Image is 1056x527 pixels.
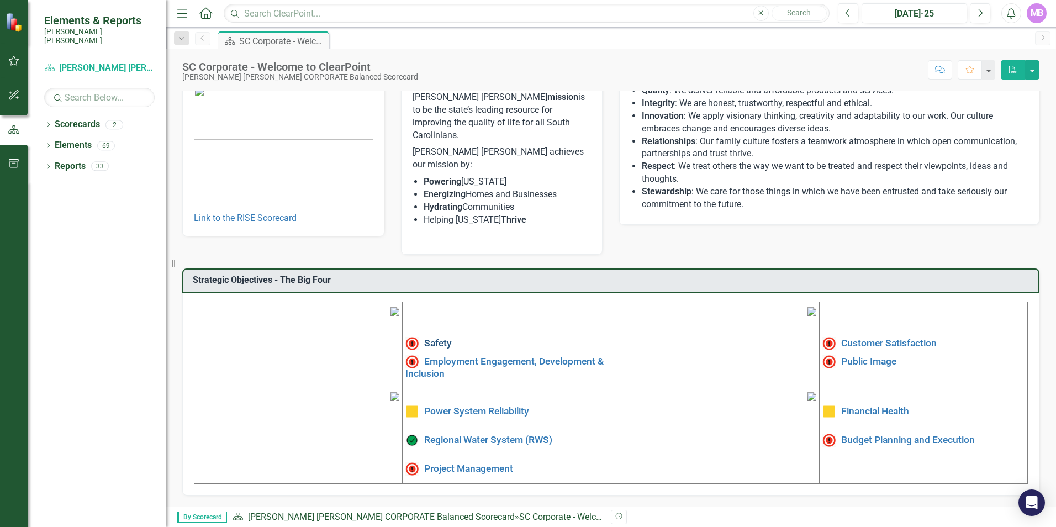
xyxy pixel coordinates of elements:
[424,463,513,474] a: Project Management
[822,434,836,447] img: Not Meeting Target
[233,511,603,524] div: »
[642,135,1028,161] li: : Our family culture fosters a teamwork atmosphere in which open communication, partnerships and ...
[642,85,669,96] strong: Quality
[413,144,592,173] p: [PERSON_NAME] [PERSON_NAME] achieves our mission by:
[405,462,419,476] img: Not Meeting Target
[193,275,1033,285] h3: Strategic Objectives - The Big Four
[405,355,604,378] a: Employment Engagement, Development & Inclusion
[841,355,896,366] a: Public Image
[405,405,419,418] img: Caution
[44,62,155,75] a: [PERSON_NAME] [PERSON_NAME] CORPORATE Balanced Scorecard
[519,512,666,522] div: SC Corporate - Welcome to ClearPoint
[642,136,695,146] strong: Relationships
[424,434,552,445] a: Regional Water System (RWS)
[413,91,592,144] p: [PERSON_NAME] [PERSON_NAME] is to be the state’s leading resource for improving the quality of li...
[642,186,1028,211] li: : We care for those things in which we have been entrusted and take seriously our commitment to t...
[44,88,155,107] input: Search Below...
[405,434,419,447] img: On Target
[642,186,691,197] strong: Stewardship
[194,213,297,223] a: Link to the RISE Scorecard
[642,161,674,171] strong: Respect
[787,8,811,17] span: Search
[822,355,836,368] img: Not Meeting Target
[642,85,1028,97] li: : We deliver reliable and affordable products and services.
[841,434,975,445] a: Budget Planning and Execution
[822,405,836,418] img: Caution
[501,214,526,225] strong: Thrive
[1018,489,1045,516] div: Open Intercom Messenger
[97,141,115,150] div: 69
[424,214,592,226] li: Helping [US_STATE]
[642,160,1028,186] li: : We treat others the way we want to be treated and respect their viewpoints, ideas and thoughts.
[424,405,529,417] a: Power System Reliability
[55,118,100,131] a: Scorecards
[405,337,419,350] img: High Alert
[424,188,592,201] li: Homes and Businesses
[642,110,1028,135] li: : We apply visionary thinking, creativity and adaptability to our work. Our culture embraces chan...
[547,92,578,102] strong: mission
[642,98,675,108] strong: Integrity
[865,7,963,20] div: [DATE]-25
[642,97,1028,110] li: : We are honest, trustworthy, respectful and ethical.
[177,512,227,523] span: By Scorecard
[822,337,836,350] img: High Alert
[1027,3,1047,23] button: MB
[91,162,109,171] div: 33
[248,512,515,522] a: [PERSON_NAME] [PERSON_NAME] CORPORATE Balanced Scorecard
[862,3,967,23] button: [DATE]-25
[642,110,684,121] strong: Innovation
[6,13,25,32] img: ClearPoint Strategy
[424,202,462,212] strong: Hydrating
[239,34,326,48] div: SC Corporate - Welcome to ClearPoint
[390,392,399,401] img: mceclip3%20v3.png
[44,14,155,27] span: Elements & Reports
[424,201,592,214] li: Communities
[224,4,830,23] input: Search ClearPoint...
[182,73,418,81] div: [PERSON_NAME] [PERSON_NAME] CORPORATE Balanced Scorecard
[841,405,909,417] a: Financial Health
[105,120,123,129] div: 2
[44,27,155,45] small: [PERSON_NAME] [PERSON_NAME]
[182,61,418,73] div: SC Corporate - Welcome to ClearPoint
[424,338,452,349] a: Safety
[424,189,466,199] strong: Energizing
[55,160,86,173] a: Reports
[772,6,827,21] button: Search
[424,176,461,187] strong: Powering
[841,338,937,349] a: Customer Satisfaction
[807,392,816,401] img: mceclip4.png
[807,307,816,316] img: mceclip2%20v3.png
[424,176,592,188] li: [US_STATE]
[55,139,92,152] a: Elements
[405,355,419,368] img: Not Meeting Target
[390,307,399,316] img: mceclip1%20v4.png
